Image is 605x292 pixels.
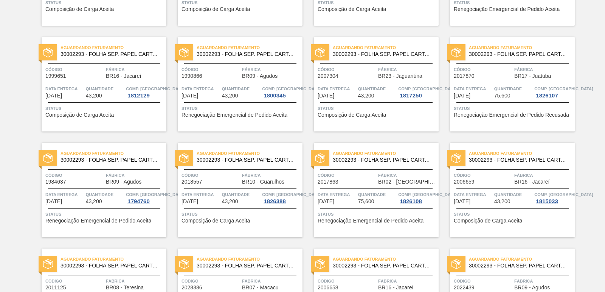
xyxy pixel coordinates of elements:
span: Composição de Carga Aceita [181,218,250,224]
span: Composição de Carga Aceita [318,6,386,12]
div: 1794760 [126,198,151,204]
span: Comp. Carga [262,191,321,198]
span: Fábrica [242,171,301,179]
span: Data entrega [181,191,220,198]
span: 30/09/2025 [318,199,334,204]
span: Código [454,66,512,73]
span: 30002293 - FOLHA SEP. PAPEL CARTAO 1200x1000M 350g [469,263,569,269]
span: 29/09/2025 [45,199,62,204]
span: Quantidade [494,85,533,93]
div: 1826388 [262,198,287,204]
span: Quantidade [358,85,397,93]
span: 2022439 [454,285,475,290]
span: 26/09/2025 [181,93,198,99]
span: Quantidade [494,191,533,198]
span: Código [45,277,104,285]
span: 01/10/2025 [454,199,470,204]
a: statusAguardando Faturamento30002293 - FOLHA SEP. PAPEL CARTAO 1200x1000M 350gCódigo2007304Fábric... [302,37,439,131]
span: Composição de Carga Aceita [454,218,522,224]
span: Fábrica [242,277,301,285]
span: Aguardando Faturamento [333,44,439,51]
a: Comp. [GEOGRAPHIC_DATA]1826108 [398,191,437,204]
span: Renegociação Emergencial de Pedido Recusada [454,112,569,118]
span: Aguardando Faturamento [60,150,166,157]
span: 75,600 [358,199,374,204]
span: 26/09/2025 [45,93,62,99]
span: Fábrica [106,171,164,179]
div: 1812129 [126,93,151,99]
span: Fábrica [242,66,301,73]
img: status [179,153,189,163]
span: Código [454,171,512,179]
img: status [179,259,189,269]
span: Composição de Carga Aceita [45,6,114,12]
span: Aguardando Faturamento [333,255,439,263]
span: 1984637 [45,179,66,185]
span: 30002293 - FOLHA SEP. PAPEL CARTAO 1200x1000M 350g [469,51,569,57]
span: Status [318,105,437,112]
a: statusAguardando Faturamento30002293 - FOLHA SEP. PAPEL CARTAO 1200x1000M 350gCódigo2006659Fábric... [439,143,575,237]
span: 2018557 [181,179,202,185]
span: Renegociação Emergencial de Pedido Aceita [454,6,560,12]
span: BR09 - Agudos [106,179,141,185]
a: statusAguardando Faturamento30002293 - FOLHA SEP. PAPEL CARTAO 1200x1000M 350gCódigo1999651Fábric... [30,37,166,131]
span: 1990866 [181,73,202,79]
a: Comp. [GEOGRAPHIC_DATA]1800345 [262,85,301,99]
a: Comp. [GEOGRAPHIC_DATA]1817250 [398,85,437,99]
span: Aguardando Faturamento [197,44,302,51]
span: Data entrega [45,85,84,93]
span: 29/09/2025 [454,93,470,99]
span: 1999651 [45,73,66,79]
a: statusAguardando Faturamento30002293 - FOLHA SEP. PAPEL CARTAO 1200x1000M 350gCódigo2017870Fábric... [439,37,575,131]
a: Comp. [GEOGRAPHIC_DATA]1815033 [534,191,573,204]
span: Aguardando Faturamento [60,44,166,51]
span: 27/09/2025 [318,93,334,99]
span: Fábrica [514,171,573,179]
img: status [451,153,461,163]
span: Fábrica [514,66,573,73]
span: Status [181,210,301,218]
span: Aguardando Faturamento [60,255,166,263]
span: Fábrica [106,66,164,73]
span: Código [181,171,240,179]
span: 30002293 - FOLHA SEP. PAPEL CARTAO 1200x1000M 350g [197,157,296,163]
span: 43,200 [222,93,238,99]
span: Aguardando Faturamento [197,150,302,157]
span: BR16 - Jacareí [378,285,413,290]
span: 2017870 [454,73,475,79]
span: Status [454,210,573,218]
span: Comp. Carga [126,85,185,93]
span: 30002293 - FOLHA SEP. PAPEL CARTAO 1200x1000M 350g [333,157,433,163]
span: Aguardando Faturamento [469,255,575,263]
span: BR09 - Agudos [242,73,278,79]
span: Renegociação Emergencial de Pedido Aceita [181,112,287,118]
span: Fábrica [378,277,437,285]
img: status [451,48,461,57]
span: Código [45,66,104,73]
span: 43,200 [86,93,102,99]
span: Quantidade [222,191,261,198]
span: Código [454,277,512,285]
span: BR23 - Jaguariúna [378,73,422,79]
a: Comp. [GEOGRAPHIC_DATA]1826107 [534,85,573,99]
img: status [315,153,325,163]
span: Composição de Carga Aceita [181,6,250,12]
span: Status [45,105,164,112]
span: Fábrica [378,171,437,179]
div: 1817250 [398,93,423,99]
a: statusAguardando Faturamento30002293 - FOLHA SEP. PAPEL CARTAO 1200x1000M 350gCódigo2018557Fábric... [166,143,302,237]
div: 1826107 [534,93,559,99]
span: BR10 - Guarulhos [242,179,284,185]
span: 43,200 [222,199,238,204]
div: 1826108 [398,198,423,204]
span: 30002293 - FOLHA SEP. PAPEL CARTAO 1200x1000M 350g [197,263,296,269]
span: 2011125 [45,285,66,290]
span: Código [318,171,376,179]
span: 30002293 - FOLHA SEP. PAPEL CARTAO 1200x1000M 350g [197,51,296,57]
span: Comp. Carga [398,191,457,198]
span: 43,200 [358,93,374,99]
span: 30002293 - FOLHA SEP. PAPEL CARTAO 1200x1000M 350g [60,51,160,57]
span: Comp. Carga [398,85,457,93]
span: 30002293 - FOLHA SEP. PAPEL CARTAO 1200x1000M 350g [60,263,160,269]
span: Comp. Carga [126,191,185,198]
